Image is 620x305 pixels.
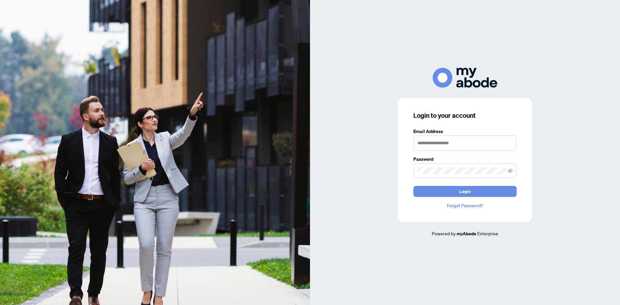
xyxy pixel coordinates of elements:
a: Forgot Password? [413,202,517,209]
span: eye-invisible [508,168,512,173]
span: Enterprise [477,230,498,236]
label: Email Address [413,128,517,135]
label: Password [413,156,517,163]
img: ma-logo [433,68,497,87]
a: myAbode [457,230,476,237]
button: Login [413,186,517,197]
span: Powered by [432,230,456,236]
h3: Login to your account [413,111,517,120]
span: Login [459,186,471,197]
